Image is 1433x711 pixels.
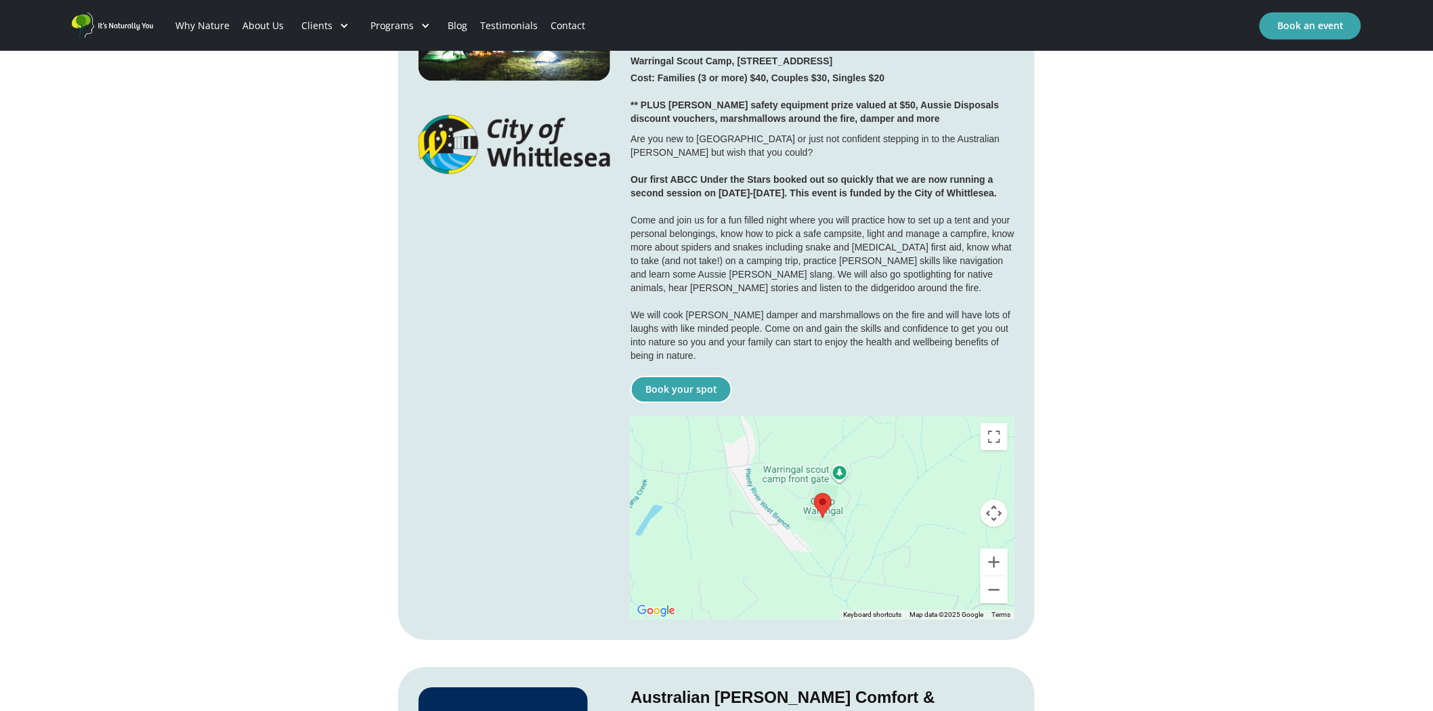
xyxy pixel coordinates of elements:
span: Map data ©2025 Google [910,611,983,618]
a: Book your spot [630,376,732,403]
div: Map pin [809,488,837,523]
a: Testimonials [473,3,544,49]
div: Clients [291,3,360,49]
h5: Cost: Families (3 or more) $40, Couples $30, Singles $20 ‍ [630,71,1014,125]
div: Are you new to [GEOGRAPHIC_DATA] or just not confident stepping in to the Australian [PERSON_NAME... [630,132,1014,362]
strong: Warringal Scout Camp, [STREET_ADDRESS] [630,56,832,66]
div: Programs [360,3,441,49]
button: Zoom out [981,576,1008,603]
button: Toggle fullscreen view [981,423,1008,450]
a: Contact [544,3,592,49]
button: Keyboard shortcuts [843,610,901,620]
a: Blog [441,3,473,49]
a: Terms (opens in new tab) [991,611,1010,618]
a: About Us [236,3,291,49]
a: home [72,12,153,39]
img: Google [634,602,679,620]
button: Zoom in [981,548,1008,576]
a: Why Nature [169,3,236,49]
a: Open this area in Google Maps (opens a new window) [634,602,679,620]
strong: ** PLUS [PERSON_NAME] safety equipment prize valued at $50, Aussie Disposals discount vouchers, m... [630,100,999,124]
div: Programs [370,19,414,33]
div: Clients [301,19,333,33]
a: Book an event [1260,12,1361,39]
strong: Our first ABCC Under the Stars booked out so quickly that we are now running a second session on ... [630,174,997,198]
button: Map camera controls [981,500,1008,527]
